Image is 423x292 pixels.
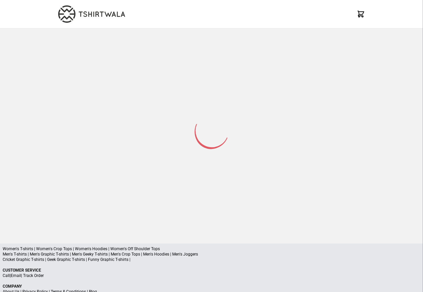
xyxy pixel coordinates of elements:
[11,273,21,278] a: Email
[3,268,420,273] p: Customer Service
[3,273,10,278] a: Call
[58,5,125,23] img: TW-LOGO-400-104.png
[23,273,44,278] a: Track Order
[3,284,420,289] p: Company
[3,246,420,252] p: Women's T-shirts | Women's Crop Tops | Women's Hoodies | Women's Off Shoulder Tops
[3,257,420,262] p: Cricket Graphic T-shirts | Geek Graphic T-shirts | Funny Graphic T-shirts |
[3,252,420,257] p: Men's T-shirts | Men's Graphic T-shirts | Men's Geeky T-shirts | Men's Crop Tops | Men's Hoodies ...
[3,273,420,278] p: | |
